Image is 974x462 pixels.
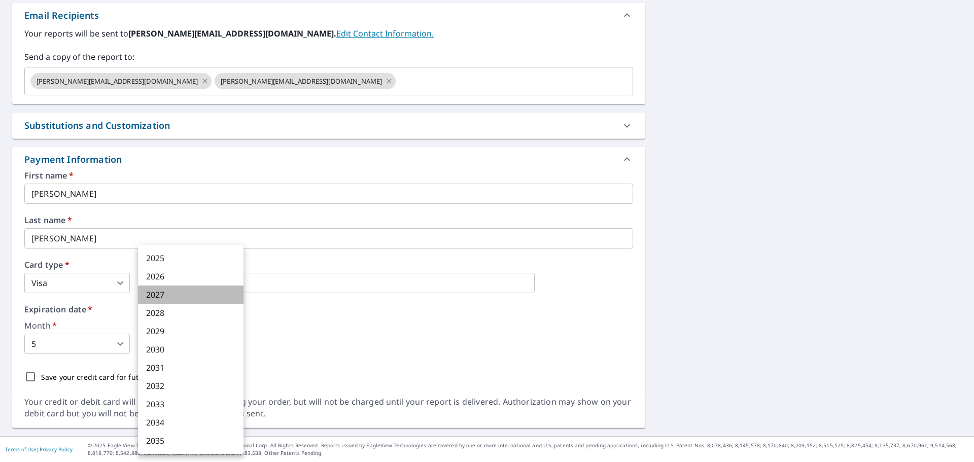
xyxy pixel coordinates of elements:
li: 2027 [138,286,243,304]
li: 2026 [138,267,243,286]
li: 2032 [138,377,243,395]
li: 2031 [138,359,243,377]
li: 2030 [138,340,243,359]
li: 2029 [138,322,243,340]
li: 2028 [138,304,243,322]
li: 2034 [138,413,243,432]
li: 2033 [138,395,243,413]
li: 2025 [138,249,243,267]
li: 2035 [138,432,243,450]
